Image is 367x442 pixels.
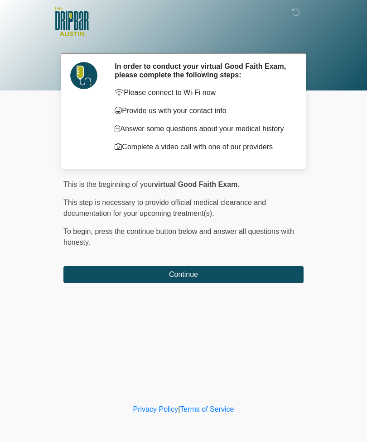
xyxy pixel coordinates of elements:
[63,228,294,246] span: press the continue button below and answer all questions with honesty.
[133,405,179,413] a: Privacy Policy
[70,62,97,89] img: Agent Avatar
[115,87,290,98] p: Please connect to Wi-Fi now
[178,405,180,413] a: |
[115,142,290,152] p: Complete a video call with one of our providers
[180,405,234,413] a: Terms of Service
[63,266,304,283] button: Continue
[54,7,89,36] img: The DRIPBaR - Austin The Domain Logo
[63,228,95,235] span: To begin,
[115,62,290,79] h2: In order to conduct your virtual Good Faith Exam, please complete the following steps:
[154,181,237,188] strong: virtual Good Faith Exam
[115,105,290,116] p: Provide us with your contact info
[63,181,154,188] span: This is the beginning of your
[63,199,266,217] span: This step is necessary to provide official medical clearance and documentation for your upcoming ...
[115,124,290,134] p: Answer some questions about your medical history
[237,181,239,188] span: .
